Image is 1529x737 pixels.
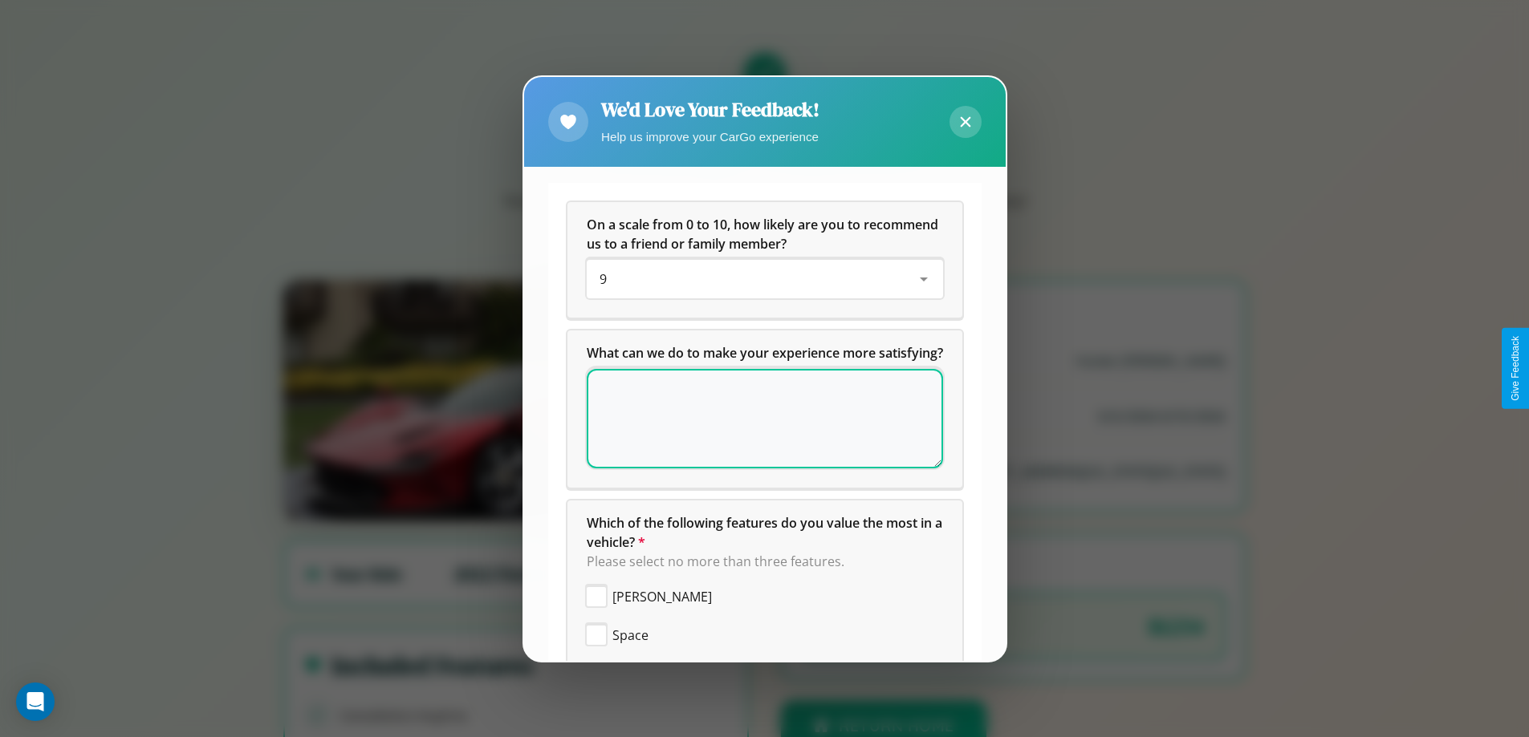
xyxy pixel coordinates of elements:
[587,215,943,253] h5: On a scale from 0 to 10, how likely are you to recommend us to a friend or family member?
[612,587,712,606] span: [PERSON_NAME]
[587,514,945,551] span: Which of the following features do you value the most in a vehicle?
[567,202,962,318] div: On a scale from 0 to 10, how likely are you to recommend us to a friend or family member?
[16,682,55,721] div: Open Intercom Messenger
[601,126,819,148] p: Help us improve your CarGo experience
[587,216,941,253] span: On a scale from 0 to 10, how likely are you to recommend us to a friend or family member?
[1510,336,1521,401] div: Give Feedback
[587,260,943,298] div: On a scale from 0 to 10, how likely are you to recommend us to a friend or family member?
[612,626,649,645] span: Space
[587,553,844,570] span: Please select no more than three features.
[600,270,607,288] span: 9
[601,96,819,123] h2: We'd Love Your Feedback!
[587,344,943,362] span: What can we do to make your experience more satisfying?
